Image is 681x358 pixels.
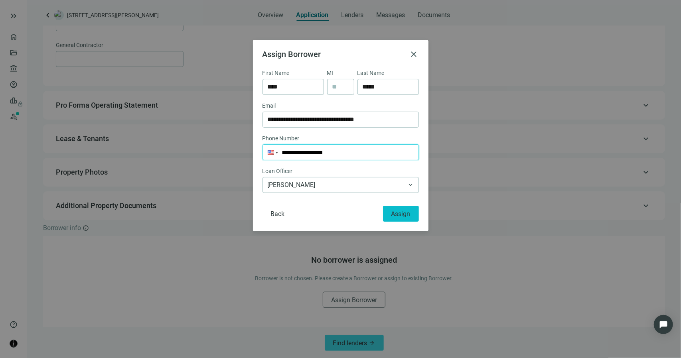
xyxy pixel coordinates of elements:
button: Assign [383,206,419,222]
span: Email [263,101,276,110]
span: Loan Officer [263,167,293,175]
span: Assign [391,210,411,218]
span: Last Name [357,69,385,77]
button: Back [263,206,293,222]
button: close [409,49,419,59]
span: Assign Borrower [263,49,321,59]
span: First Name [263,69,290,77]
span: Phone Number [263,134,300,143]
span: Terrance Wyatt [268,177,414,193]
div: United States: + 1 [263,145,278,160]
span: MI [327,69,334,77]
div: Open Intercom Messenger [654,315,673,334]
span: Back [271,210,285,218]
